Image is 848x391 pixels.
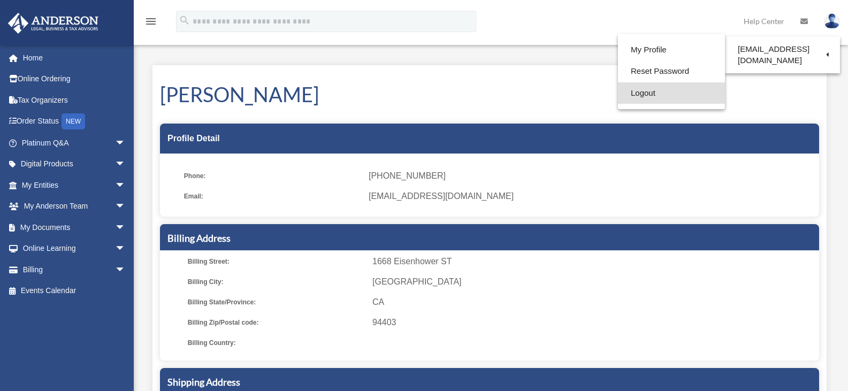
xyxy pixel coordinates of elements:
[7,217,142,238] a: My Documentsarrow_drop_down
[7,259,142,280] a: Billingarrow_drop_down
[167,375,812,389] h5: Shipping Address
[188,274,365,289] span: Billing City:
[188,254,365,269] span: Billing Street:
[115,174,136,196] span: arrow_drop_down
[188,315,365,330] span: Billing Zip/Postal code:
[618,39,725,61] a: My Profile
[618,60,725,82] a: Reset Password
[7,280,142,302] a: Events Calendar
[369,168,812,183] span: [PHONE_NUMBER]
[5,13,102,34] img: Anderson Advisors Platinum Portal
[372,295,815,310] span: CA
[188,335,365,350] span: Billing Country:
[144,19,157,28] a: menu
[372,315,815,330] span: 94403
[115,132,136,154] span: arrow_drop_down
[7,132,142,154] a: Platinum Q&Aarrow_drop_down
[160,80,819,109] h1: [PERSON_NAME]
[7,47,142,68] a: Home
[7,174,142,196] a: My Entitiesarrow_drop_down
[115,259,136,281] span: arrow_drop_down
[372,254,815,269] span: 1668 Eisenhower ST
[115,154,136,175] span: arrow_drop_down
[179,14,190,26] i: search
[144,15,157,28] i: menu
[115,196,136,218] span: arrow_drop_down
[824,13,840,29] img: User Pic
[62,113,85,129] div: NEW
[369,189,812,204] span: [EMAIL_ADDRESS][DOMAIN_NAME]
[160,124,819,154] div: Profile Detail
[7,68,142,90] a: Online Ordering
[184,189,361,204] span: Email:
[7,154,142,175] a: Digital Productsarrow_drop_down
[115,238,136,260] span: arrow_drop_down
[167,232,812,245] h5: Billing Address
[372,274,815,289] span: [GEOGRAPHIC_DATA]
[115,217,136,239] span: arrow_drop_down
[7,111,142,133] a: Order StatusNEW
[7,238,142,259] a: Online Learningarrow_drop_down
[7,196,142,217] a: My Anderson Teamarrow_drop_down
[7,89,142,111] a: Tax Organizers
[188,295,365,310] span: Billing State/Province:
[184,168,361,183] span: Phone:
[618,82,725,104] a: Logout
[725,39,840,71] a: [EMAIL_ADDRESS][DOMAIN_NAME]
